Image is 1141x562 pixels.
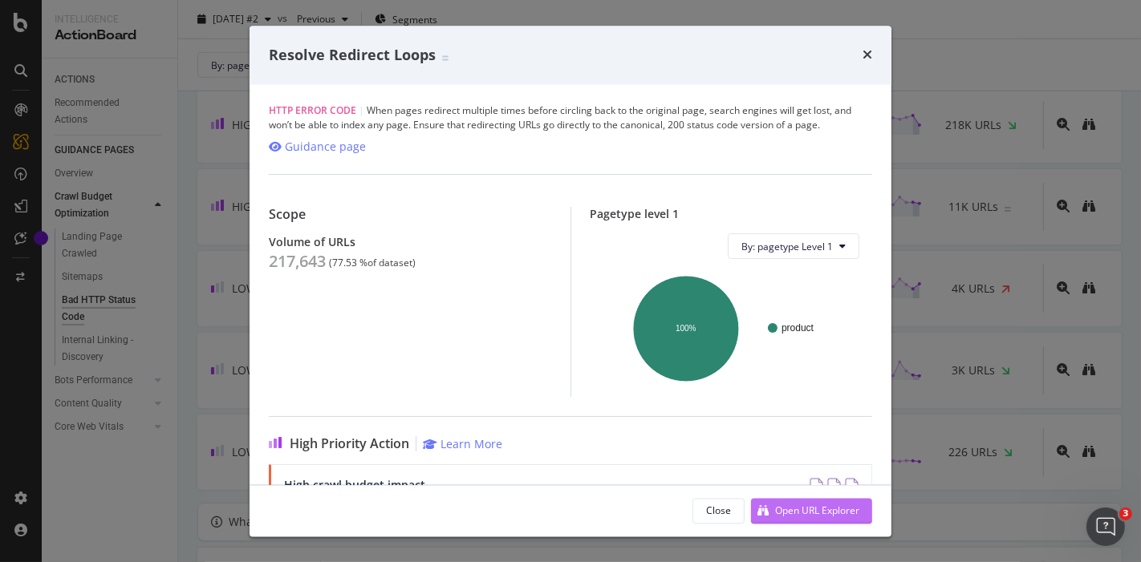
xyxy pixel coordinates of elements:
[269,236,551,249] div: Volume of URLs
[269,104,356,118] span: HTTP Error Code
[863,45,872,66] div: times
[591,208,873,221] div: Pagetype level 1
[1086,507,1125,546] iframe: Intercom live chat
[706,503,731,517] div: Close
[284,479,718,492] div: High crawl budget impact
[269,208,551,223] div: Scope
[269,253,326,272] div: 217,643
[603,273,853,385] svg: A chart.
[423,437,502,452] a: Learn More
[290,437,409,452] span: High Priority Action
[269,104,872,133] div: When pages redirect multiple times before circling back to the original page, search engines will...
[692,498,745,524] button: Close
[1119,507,1132,520] span: 3
[359,104,364,118] span: |
[329,258,416,269] div: ( 77.53 % of dataset )
[751,498,872,524] button: Open URL Explorer
[269,45,436,64] span: Resolve Redirect Loops
[441,437,502,452] div: Learn More
[728,234,859,260] button: By: pagetype Level 1
[775,503,859,517] div: Open URL Explorer
[269,139,366,156] a: Guidance page
[741,240,833,253] span: By: pagetype Level 1
[782,323,814,334] text: product
[810,479,859,519] img: AY0oso9MOvYAAAAASUVORK5CYII=
[676,325,696,334] text: 100%
[442,55,449,60] img: Equal
[285,139,366,156] div: Guidance page
[250,26,891,536] div: modal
